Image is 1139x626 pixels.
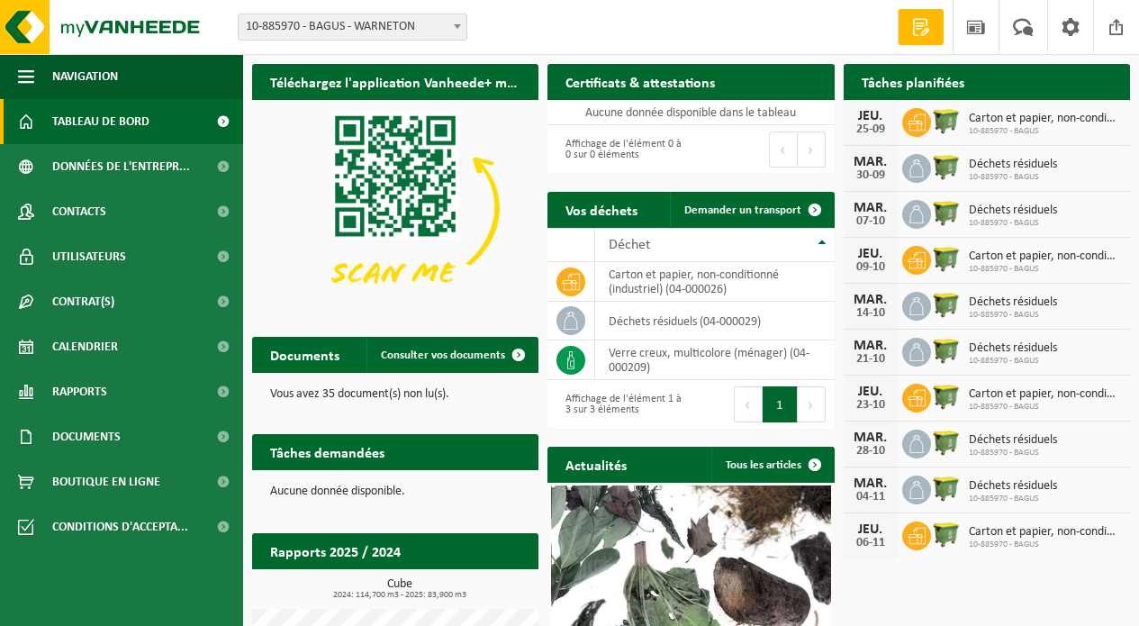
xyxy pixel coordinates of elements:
button: Next [798,132,826,168]
span: Déchets résiduels [969,341,1057,356]
span: 10-885970 - BAGUS [969,264,1121,275]
h3: Cube [261,578,538,600]
span: Boutique en ligne [52,459,160,504]
span: 10-885970 - BAGUS [969,172,1057,183]
span: Utilisateurs [52,234,126,279]
img: WB-1100-HPE-GN-50 [931,151,962,182]
span: Déchets résiduels [969,433,1057,448]
span: Déchets résiduels [969,158,1057,172]
span: Demander un transport [684,204,801,216]
img: WB-1100-HPE-GN-50 [931,289,962,320]
div: 21-10 [853,353,889,366]
h2: Certificats & attestations [547,64,733,99]
span: 10-885970 - BAGUS - WARNETON [239,14,466,40]
div: 25-09 [853,123,889,136]
img: Download de VHEPlus App [252,100,538,315]
span: 10-885970 - BAGUS [969,540,1121,550]
h2: Tâches planifiées [844,64,982,99]
span: Carton et papier, non-conditionné (industriel) [969,112,1121,126]
div: JEU. [853,109,889,123]
div: MAR. [853,476,889,491]
span: Déchets résiduels [969,479,1057,494]
button: Previous [769,132,798,168]
h2: Actualités [547,447,645,482]
span: Navigation [52,54,118,99]
div: 28-10 [853,445,889,458]
span: Déchet [609,238,650,252]
div: 09-10 [853,261,889,274]
div: MAR. [853,201,889,215]
span: 2024: 114,700 m3 - 2025: 83,900 m3 [261,591,538,600]
div: 07-10 [853,215,889,228]
span: Déchets résiduels [969,204,1057,218]
div: MAR. [853,431,889,445]
div: MAR. [853,155,889,169]
img: WB-1100-HPE-GN-50 [931,335,962,366]
span: Rapports [52,369,107,414]
td: carton et papier, non-conditionné (industriel) (04-000026) [595,262,834,302]
td: Aucune donnée disponible dans le tableau [547,100,834,125]
span: 10-885970 - BAGUS - WARNETON [238,14,467,41]
span: Carton et papier, non-conditionné (industriel) [969,387,1121,402]
button: 1 [763,386,798,422]
span: Contacts [52,189,106,234]
span: 10-885970 - BAGUS [969,402,1121,413]
button: Previous [734,386,763,422]
span: Contrat(s) [52,279,114,324]
span: 10-885970 - BAGUS [969,218,1057,229]
div: JEU. [853,522,889,537]
img: WB-1100-HPE-GN-50 [931,197,962,228]
img: WB-1100-HPE-GN-50 [931,427,962,458]
p: Aucune donnée disponible. [270,485,520,498]
div: MAR. [853,293,889,307]
div: 14-10 [853,307,889,320]
div: MAR. [853,339,889,353]
img: WB-1100-HPE-GN-50 [931,519,962,549]
p: Vous avez 35 document(s) non lu(s). [270,388,520,401]
h2: Rapports 2025 / 2024 [252,533,419,568]
span: Déchets résiduels [969,295,1057,310]
span: Consulter vos documents [381,349,505,361]
h2: Vos déchets [547,192,655,227]
span: Tableau de bord [52,99,149,144]
img: WB-1100-HPE-GN-50 [931,473,962,504]
a: Tous les articles [711,447,833,483]
img: WB-1100-HPE-GN-50 [931,105,962,136]
td: déchets résiduels (04-000029) [595,302,834,340]
div: 06-11 [853,537,889,549]
div: 04-11 [853,491,889,504]
h2: Tâches demandées [252,434,402,469]
span: 10-885970 - BAGUS [969,448,1057,458]
button: Next [798,386,826,422]
a: Consulter les rapports [382,568,537,604]
span: Calendrier [52,324,118,369]
h2: Téléchargez l'application Vanheede+ maintenant! [252,64,538,99]
span: Carton et papier, non-conditionné (industriel) [969,249,1121,264]
div: 30-09 [853,169,889,182]
div: Affichage de l'élément 1 à 3 sur 3 éléments [556,385,682,424]
h2: Documents [252,337,357,372]
span: Carton et papier, non-conditionné (industriel) [969,525,1121,540]
a: Demander un transport [670,192,833,228]
img: WB-1100-HPE-GN-50 [931,243,962,274]
span: 10-885970 - BAGUS [969,356,1057,367]
span: Documents [52,414,121,459]
a: Consulter vos documents [366,337,537,373]
span: Conditions d'accepta... [52,504,188,549]
img: WB-1100-HPE-GN-50 [931,381,962,412]
td: verre creux, multicolore (ménager) (04-000209) [595,340,834,380]
span: 10-885970 - BAGUS [969,494,1057,504]
span: 10-885970 - BAGUS [969,310,1057,321]
span: Données de l'entrepr... [52,144,190,189]
div: JEU. [853,247,889,261]
span: 10-885970 - BAGUS [969,126,1121,137]
div: 23-10 [853,399,889,412]
div: Affichage de l'élément 0 à 0 sur 0 éléments [556,130,682,169]
div: JEU. [853,385,889,399]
